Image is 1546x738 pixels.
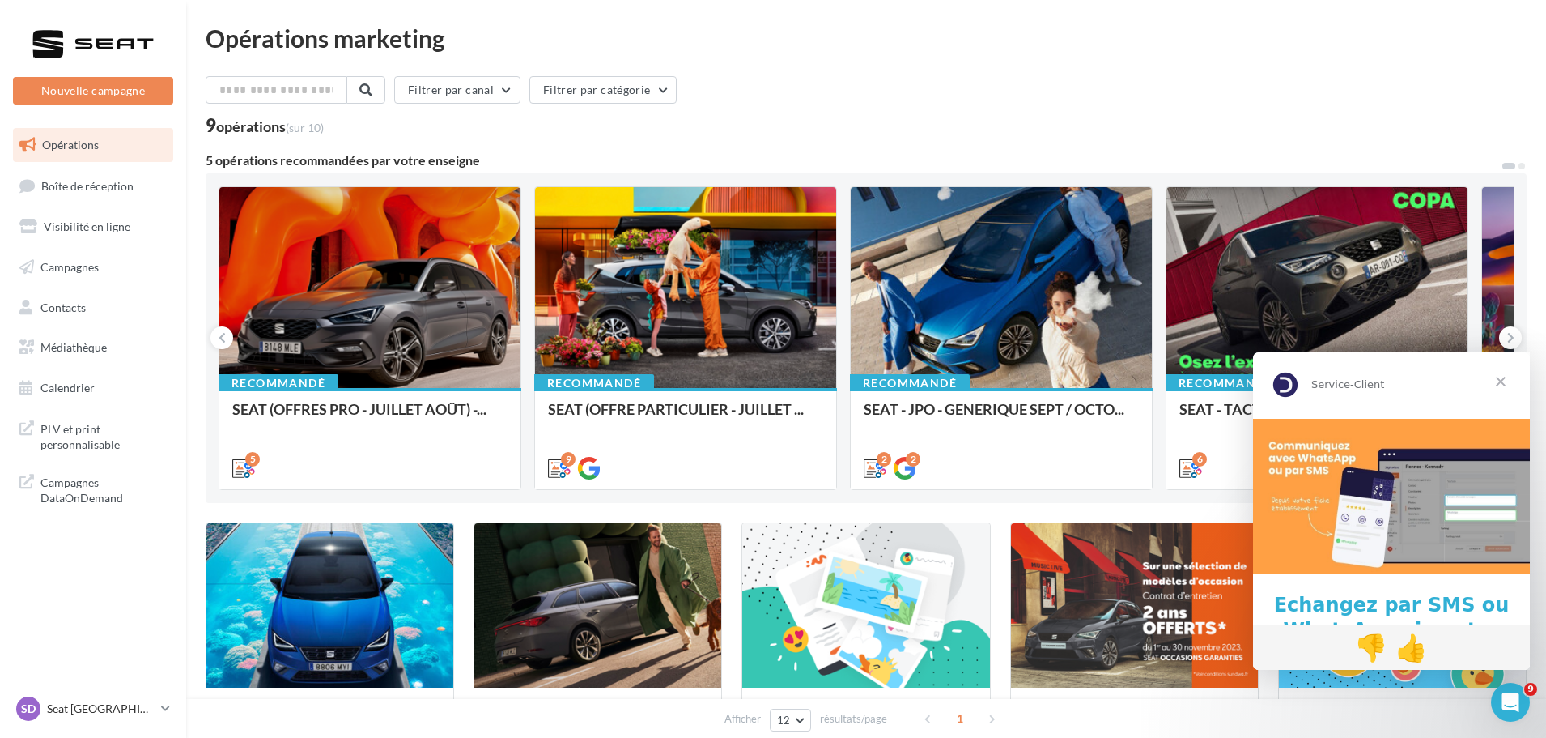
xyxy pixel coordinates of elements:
[877,452,891,467] div: 2
[206,117,324,134] div: 9
[10,250,176,284] a: Campagnes
[44,220,130,233] span: Visibilité en ligne
[206,154,1501,167] div: 5 opérations recommandées par votre enseigne
[548,400,804,418] span: SEAT (OFFRE PARTICULIER - JUILLET ...
[1179,400,1445,418] span: SEAT - TACTIQUE JUILLET /AOÛT (SOC...
[1253,352,1530,670] iframe: Intercom live chat message
[10,291,176,325] a: Contacts
[1524,683,1537,696] span: 9
[947,706,973,732] span: 1
[245,452,260,467] div: 5
[1192,452,1207,467] div: 6
[10,371,176,405] a: Calendrier
[906,452,920,467] div: 2
[1491,683,1530,722] iframe: Intercom live chat
[286,121,324,134] span: (sur 10)
[40,300,86,314] span: Contacts
[534,374,654,392] div: Recommandé
[864,400,1124,418] span: SEAT - JPO - GENERIQUE SEPT / OCTO...
[561,452,576,467] div: 9
[41,178,134,192] span: Boîte de réception
[777,714,791,727] span: 12
[10,465,176,513] a: Campagnes DataOnDemand
[40,471,167,506] span: Campagnes DataOnDemand
[42,138,99,151] span: Opérations
[40,340,107,354] span: Médiathèque
[529,76,677,104] button: Filtrer par catégorie
[10,128,176,162] a: Opérations
[724,711,761,727] span: Afficher
[47,701,155,717] p: Seat [GEOGRAPHIC_DATA]
[770,709,811,732] button: 12
[820,711,887,727] span: résultats/page
[10,412,176,459] a: PLV et print personnalisable
[10,331,176,365] a: Médiathèque
[13,693,173,724] a: SD Seat [GEOGRAPHIC_DATA]
[206,26,1527,50] div: Opérations marketing
[216,119,324,134] div: opérations
[21,701,36,717] span: SD
[10,169,176,203] a: Boîte de réception
[850,374,970,392] div: Recommandé
[13,77,173,105] button: Nouvelle campagne
[232,400,486,418] span: SEAT (OFFRES PRO - JUILLET AOÛT) -...
[10,210,176,244] a: Visibilité en ligne
[40,381,95,395] span: Calendrier
[1166,374,1285,392] div: Recommandé
[40,418,167,453] span: PLV et print personnalisable
[394,76,520,104] button: Filtrer par canal
[219,374,338,392] div: Recommandé
[40,260,99,274] span: Campagnes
